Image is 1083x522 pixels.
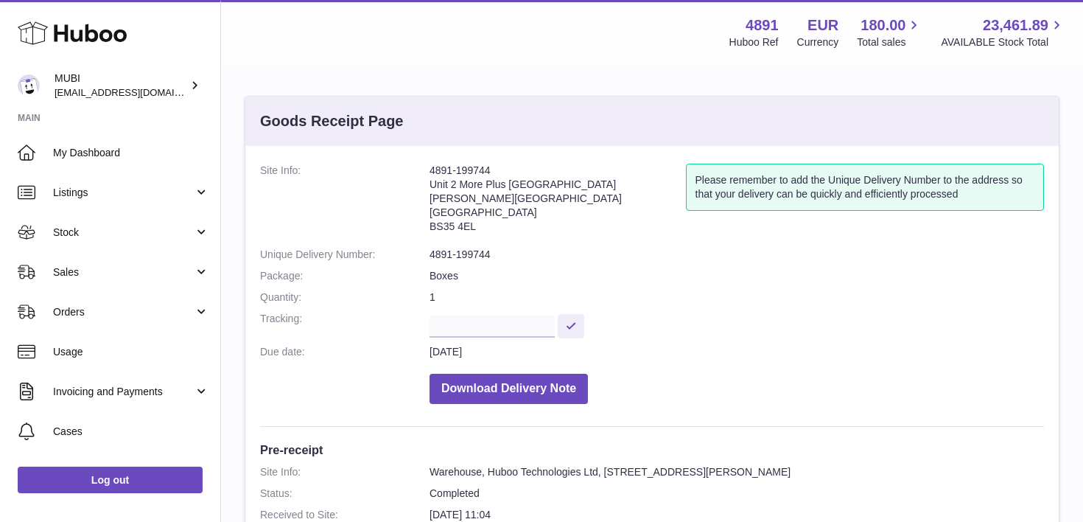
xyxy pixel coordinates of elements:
dt: Received to Site: [260,508,430,522]
span: Invoicing and Payments [53,385,194,399]
dt: Package: [260,269,430,283]
dt: Site Info: [260,465,430,479]
strong: EUR [807,15,838,35]
span: Sales [53,265,194,279]
dt: Tracking: [260,312,430,338]
h3: Goods Receipt Page [260,111,404,131]
div: MUBI [55,72,187,100]
div: Please remember to add the Unique Delivery Number to the address so that your delivery can be qui... [686,164,1045,211]
dt: Due date: [260,345,430,359]
dt: Quantity: [260,290,430,304]
div: Currency [797,35,839,49]
h3: Pre-receipt [260,442,1044,458]
span: 180.00 [861,15,905,35]
span: Orders [53,305,194,319]
dd: Boxes [430,269,1044,283]
dd: 4891-199744 [430,248,1044,262]
span: Listings [53,186,194,200]
strong: 4891 [746,15,779,35]
span: Usage [53,345,209,359]
span: Stock [53,226,194,240]
span: [EMAIL_ADDRESS][DOMAIN_NAME] [55,86,217,98]
dd: Warehouse, Huboo Technologies Ltd, [STREET_ADDRESS][PERSON_NAME] [430,465,1044,479]
div: Huboo Ref [729,35,779,49]
dt: Status: [260,487,430,501]
dd: Completed [430,487,1044,501]
dd: [DATE] 11:04 [430,508,1044,522]
a: 23,461.89 AVAILABLE Stock Total [941,15,1065,49]
address: 4891-199744 Unit 2 More Plus [GEOGRAPHIC_DATA] [PERSON_NAME][GEOGRAPHIC_DATA] [GEOGRAPHIC_DATA] B... [430,164,686,240]
span: AVAILABLE Stock Total [941,35,1065,49]
dt: Site Info: [260,164,430,240]
a: 180.00 Total sales [857,15,922,49]
dt: Unique Delivery Number: [260,248,430,262]
span: Total sales [857,35,922,49]
dd: 1 [430,290,1044,304]
dd: [DATE] [430,345,1044,359]
span: Cases [53,425,209,439]
span: My Dashboard [53,146,209,160]
img: shop@mubi.com [18,74,40,97]
a: Log out [18,467,203,493]
span: 23,461.89 [983,15,1048,35]
button: Download Delivery Note [430,374,588,404]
